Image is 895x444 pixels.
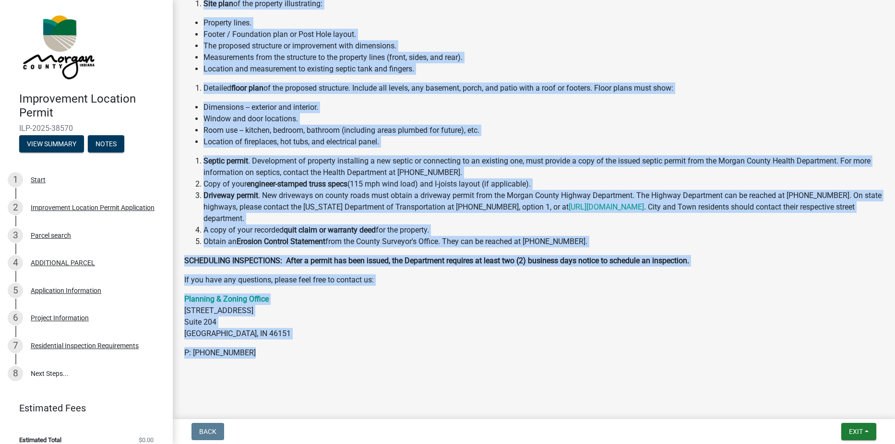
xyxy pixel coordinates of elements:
[31,204,155,211] div: Improvement Location Permit Application
[203,63,883,75] li: Location and measurement to existing septic tank and fingers.
[203,224,883,236] li: A copy of your recorded for the property.
[203,236,883,247] li: Obtain an from the County Surveyor's Office. They can be reached at [PHONE_NUMBER].
[31,232,71,239] div: Parcel search
[203,29,883,40] li: Footer / Foundation plan or Post Hole layout.
[31,259,95,266] div: ADDITIONAL PARCEL
[19,437,61,443] span: Estimated Total
[203,113,883,125] li: Window and door locations.
[203,125,883,136] li: Room use -- kitchen, bedroom, bathroom (including areas plumbed for future), etc.
[8,172,23,187] div: 1
[849,428,863,435] span: Exit
[184,294,269,304] a: Planning & Zoning Office
[184,293,883,339] p: [STREET_ADDRESS] Suite 204 [GEOGRAPHIC_DATA], IN 46151
[8,283,23,298] div: 5
[199,428,216,435] span: Back
[19,140,84,148] wm-modal-confirm: Summary
[203,156,248,165] strong: Septic permit
[184,256,689,265] strong: SCHEDULING INSPECTIONS: After a permit has been issued, the Department requires at least two (2) ...
[203,190,883,224] li: . New driveways on county roads must obtain a driveway permit from the Morgan County Highway Depa...
[8,228,23,243] div: 3
[203,82,883,94] li: Detailed of the proposed structure. Include all levels, any basement, porch, and patio with a roo...
[19,135,84,152] button: View Summary
[8,255,23,270] div: 4
[237,237,325,246] strong: Erosion Control Statement
[88,140,124,148] wm-modal-confirm: Notes
[203,178,883,190] li: Copy of your (115 mph wind load) and I-joists layout (if applicable).
[8,398,157,418] a: Estimated Fees
[841,423,876,440] button: Exit
[284,225,376,234] strong: quit claim or warranty deed
[231,83,263,93] strong: floor plan
[8,310,23,326] div: 6
[31,176,46,183] div: Start
[203,191,258,200] strong: Driveway permit
[31,315,89,321] div: Project Information
[191,423,224,440] button: Back
[31,287,101,294] div: Application Information
[184,274,883,286] p: If you have any questions, please feel free to contact us:
[8,366,23,381] div: 8
[203,52,883,63] li: Measurements from the structure to the property lines (front, sides, and rear).
[139,437,154,443] span: $0.00
[203,17,883,29] li: Property lines.
[8,200,23,215] div: 2
[247,179,347,188] strong: engineer-stamped truss specs
[203,136,883,148] li: Location of fireplaces, hot tubs, and electrical panel.
[203,40,883,52] li: The proposed structure or improvement with dimensions.
[569,202,644,211] a: [URL][DOMAIN_NAME]
[19,10,96,82] img: Morgan County, Indiana
[184,347,883,359] p: P: [PHONE_NUMBER]
[203,102,883,113] li: Dimensions -- exterior and interior.
[19,124,154,133] span: ILP-2025-38570
[31,342,139,349] div: Residential Inspection Requirements
[19,92,165,120] h4: Improvement Location Permit
[203,155,883,178] li: . Development of property installing a new septic or connecting to an existing one, must provide ...
[88,135,124,152] button: Notes
[8,338,23,353] div: 7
